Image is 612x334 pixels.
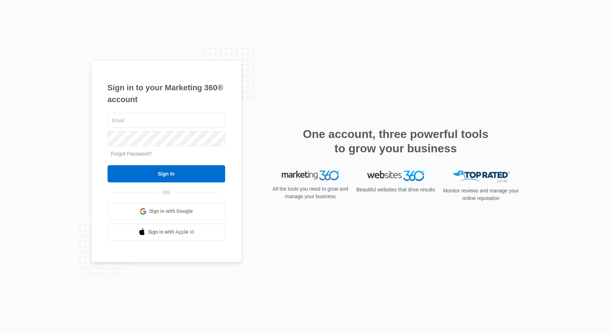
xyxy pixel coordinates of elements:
img: Marketing 360 [282,171,339,181]
a: Sign in with Google [108,203,225,220]
p: Monitor reviews and manage your online reputation [441,187,521,202]
img: Top Rated Local [452,171,510,182]
span: Sign in with Apple Id [148,228,194,236]
a: Forgot Password? [111,151,152,157]
span: OR [157,189,175,196]
p: All the tools you need to grow and manage your business [270,185,351,200]
img: Websites 360 [367,171,424,181]
h2: One account, three powerful tools to grow your business [301,127,491,156]
input: Sign In [108,165,225,182]
span: Sign in with Google [149,207,193,215]
p: Beautiful websites that drive results [356,186,436,194]
h1: Sign in to your Marketing 360® account [108,82,225,105]
a: Sign in with Apple Id [108,224,225,241]
input: Email [108,113,225,128]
